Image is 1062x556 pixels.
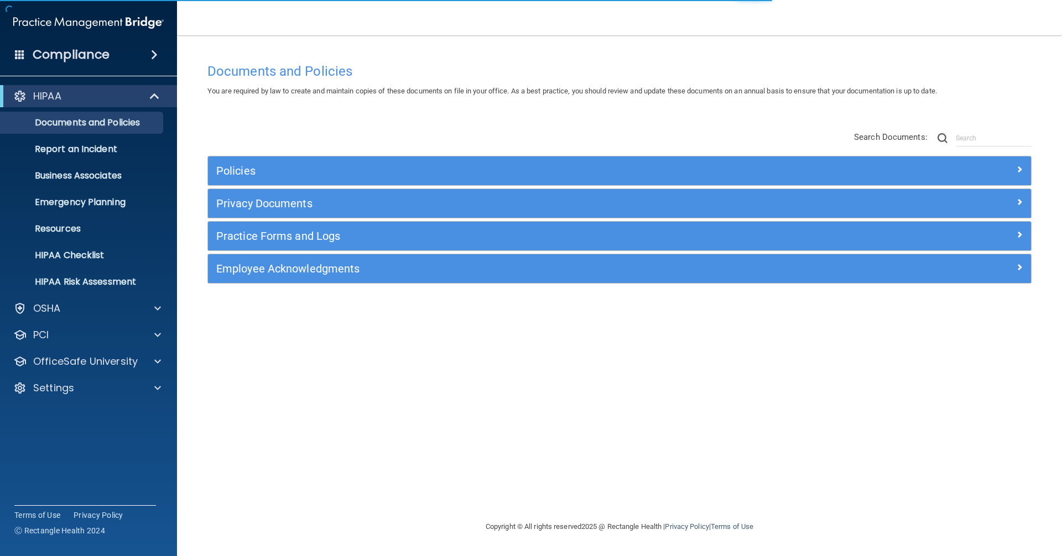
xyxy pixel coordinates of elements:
[13,355,161,368] a: OfficeSafe University
[13,302,161,315] a: OSHA
[13,90,160,103] a: HIPAA
[207,87,937,95] span: You are required by law to create and maintain copies of these documents on file in your office. ...
[33,47,110,62] h4: Compliance
[74,510,123,521] a: Privacy Policy
[7,276,158,287] p: HIPAA Risk Assessment
[33,355,138,368] p: OfficeSafe University
[33,302,61,315] p: OSHA
[33,328,49,342] p: PCI
[216,260,1023,277] a: Employee Acknowledgments
[14,525,105,536] span: Ⓒ Rectangle Health 2024
[216,162,1023,180] a: Policies
[216,227,1023,245] a: Practice Forms and Logs
[13,381,161,395] a: Settings
[33,90,61,103] p: HIPAA
[14,510,60,521] a: Terms of Use
[216,263,817,275] h5: Employee Acknowledgments
[665,522,709,531] a: Privacy Policy
[7,223,158,234] p: Resources
[33,381,74,395] p: Settings
[216,197,817,209] h5: Privacy Documents
[13,12,164,34] img: PMB logo
[956,130,1032,146] input: Search
[7,250,158,261] p: HIPAA Checklist
[13,328,161,342] a: PCI
[938,133,948,143] img: ic-search.3b580494.png
[711,522,753,531] a: Terms of Use
[216,230,817,242] h5: Practice Forms and Logs
[7,197,158,208] p: Emergency Planning
[7,117,158,128] p: Documents and Policies
[418,509,821,544] div: Copyright © All rights reserved 2025 @ Rectangle Health | |
[871,478,1049,522] iframe: Drift Widget Chat Controller
[854,132,928,142] span: Search Documents:
[7,144,158,155] p: Report an Incident
[207,64,1032,78] h4: Documents and Policies
[216,165,817,177] h5: Policies
[216,195,1023,212] a: Privacy Documents
[7,170,158,181] p: Business Associates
